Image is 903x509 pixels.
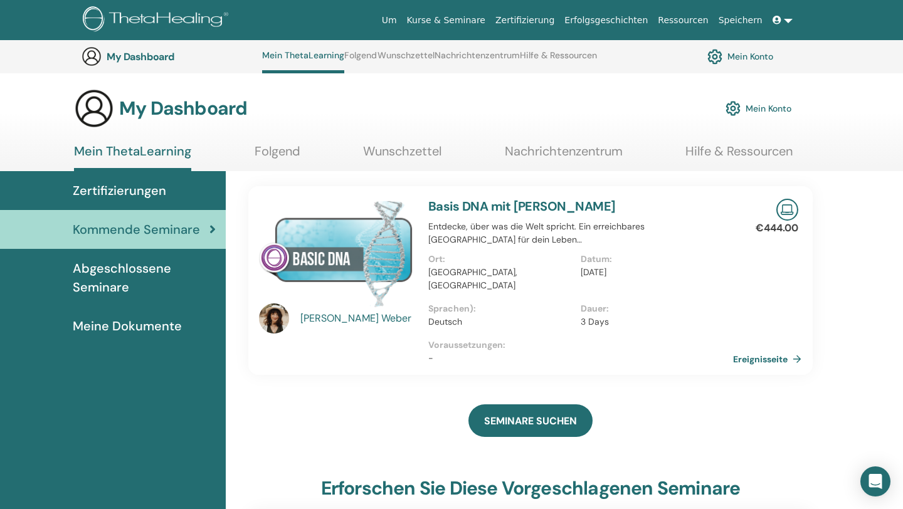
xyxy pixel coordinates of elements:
[428,253,573,266] p: Ort :
[255,144,300,168] a: Folgend
[107,51,232,63] h3: My Dashboard
[505,144,623,168] a: Nachrichtenzentrum
[344,50,377,70] a: Folgend
[428,266,573,292] p: [GEOGRAPHIC_DATA], [GEOGRAPHIC_DATA]
[726,95,791,122] a: Mein Konto
[468,404,593,437] a: SEMINARE SUCHEN
[776,199,798,221] img: Live Online Seminar
[581,315,726,328] p: 3 Days
[520,50,597,70] a: Hilfe & Ressourcen
[490,9,559,32] a: Zertifizierung
[363,144,441,168] a: Wunschzettel
[726,98,741,119] img: cog.svg
[428,352,733,365] p: -
[428,198,616,214] a: Basis DNA mit [PERSON_NAME]
[714,9,768,32] a: Speichern
[73,259,216,296] span: Abgeschlossene Seminare
[435,50,520,70] a: Nachrichtenzentrum
[707,46,722,67] img: cog.svg
[581,253,726,266] p: Datum :
[559,9,653,32] a: Erfolgsgeschichten
[756,221,798,236] p: €444.00
[119,97,247,120] h3: My Dashboard
[581,266,726,279] p: [DATE]
[82,46,102,66] img: generic-user-icon.jpg
[321,477,741,500] h3: Erforschen Sie diese vorgeschlagenen Seminare
[402,9,490,32] a: Kurse & Seminare
[377,9,402,32] a: Um
[653,9,713,32] a: Ressourcen
[74,144,191,171] a: Mein ThetaLearning
[428,338,733,352] p: Voraussetzungen :
[74,88,114,129] img: generic-user-icon.jpg
[300,311,416,326] a: [PERSON_NAME] Weber
[733,350,806,369] a: Ereignisseite
[73,220,200,239] span: Kommende Seminare
[73,317,182,335] span: Meine Dokumente
[484,414,577,428] span: SEMINARE SUCHEN
[428,315,573,328] p: Deutsch
[707,46,773,67] a: Mein Konto
[581,302,726,315] p: Dauer :
[83,6,233,34] img: logo.png
[685,144,793,168] a: Hilfe & Ressourcen
[428,302,573,315] p: Sprachen) :
[259,303,289,333] img: default.jpg
[259,199,413,307] img: Basis DNA
[262,50,344,73] a: Mein ThetaLearning
[860,466,890,496] div: Open Intercom Messenger
[378,50,435,70] a: Wunschzettel
[73,181,166,200] span: Zertifizierungen
[428,220,733,246] p: Entdecke, über was die Welt spricht. Ein erreichbares [GEOGRAPHIC_DATA] für dein Leben…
